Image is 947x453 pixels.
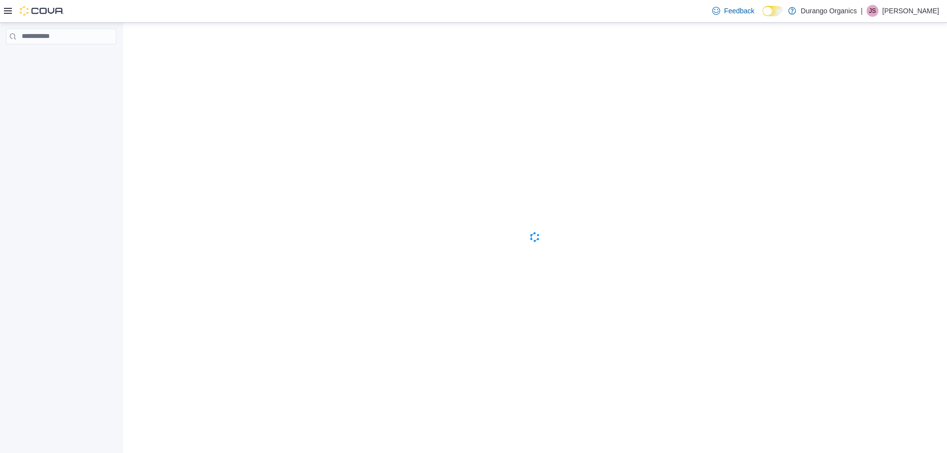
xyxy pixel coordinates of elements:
[20,6,64,16] img: Cova
[6,46,116,70] nav: Complex example
[708,1,758,21] a: Feedback
[763,6,783,16] input: Dark Mode
[763,16,763,17] span: Dark Mode
[724,6,754,16] span: Feedback
[869,5,876,17] span: JS
[801,5,857,17] p: Durango Organics
[882,5,939,17] p: [PERSON_NAME]
[867,5,878,17] div: Jordan Soodsma
[861,5,863,17] p: |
